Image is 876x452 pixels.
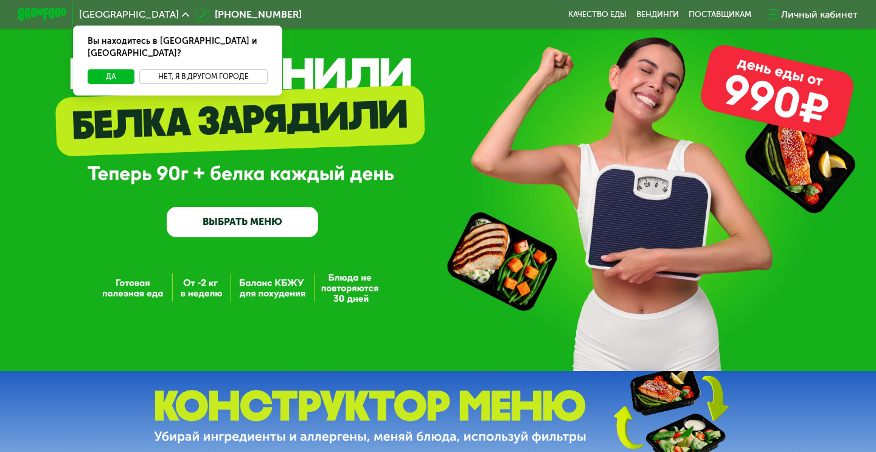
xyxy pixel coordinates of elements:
[195,7,302,22] a: [PHONE_NUMBER]
[568,10,627,19] a: Качество еды
[139,69,268,84] button: Нет, я в другом городе
[88,69,134,84] button: Да
[167,207,318,237] a: ВЫБРАТЬ МЕНЮ
[73,26,282,69] div: Вы находитесь в [GEOGRAPHIC_DATA] и [GEOGRAPHIC_DATA]?
[689,10,751,19] div: поставщикам
[79,10,179,19] span: [GEOGRAPHIC_DATA]
[781,7,858,22] div: Личный кабинет
[636,10,679,19] a: Вендинги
